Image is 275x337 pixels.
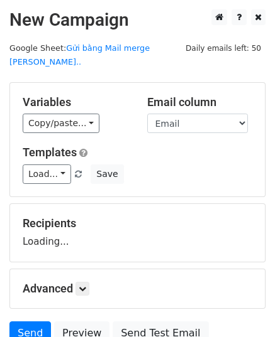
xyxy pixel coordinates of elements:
small: Google Sheet: [9,43,150,67]
div: Loading... [23,217,252,249]
button: Save [91,164,123,184]
h2: New Campaign [9,9,266,31]
a: Daily emails left: 50 [181,43,266,53]
a: Templates [23,146,77,159]
a: Load... [23,164,71,184]
h5: Email column [147,95,253,109]
span: Daily emails left: 50 [181,41,266,55]
h5: Advanced [23,282,252,296]
a: Copy/paste... [23,114,99,133]
h5: Variables [23,95,128,109]
a: Gửi bằng Mail merge [PERSON_NAME].. [9,43,150,67]
h5: Recipients [23,217,252,230]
